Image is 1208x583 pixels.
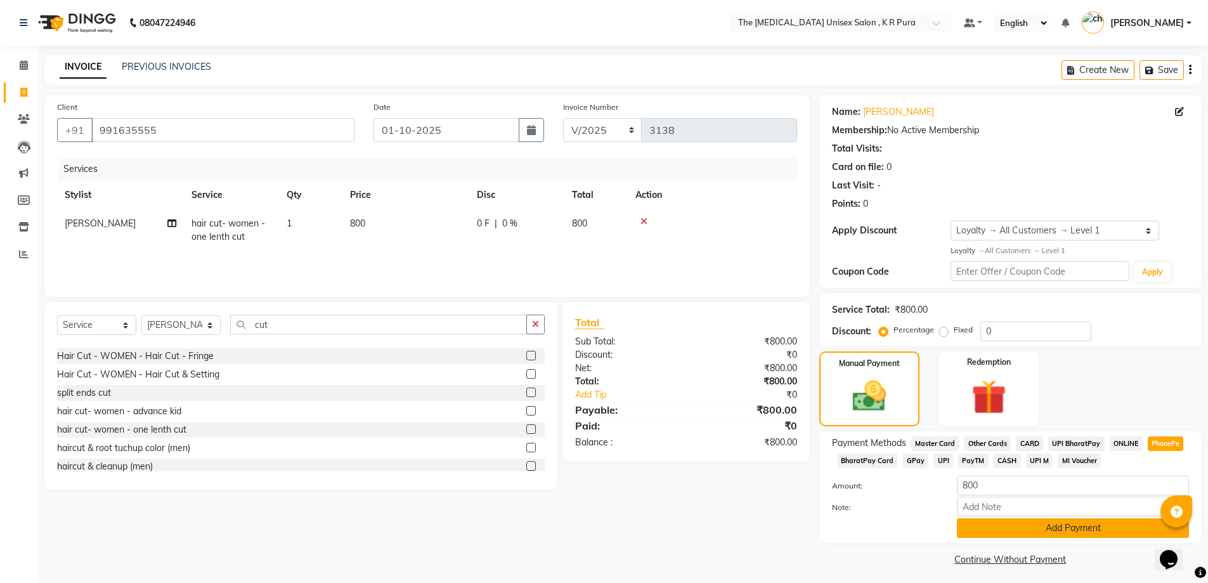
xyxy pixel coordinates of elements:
div: ₹0 [686,348,807,362]
div: haircut & cleanup (men) [57,460,153,473]
span: CARD [1016,436,1043,451]
button: Apply [1134,263,1171,282]
strong: Loyalty → [951,246,984,255]
span: UPI [933,454,953,468]
a: INVOICE [60,56,107,79]
div: split ends cut [57,386,111,400]
span: Total [575,316,604,329]
div: ₹800.00 [686,375,807,388]
a: Add Tip [566,388,706,402]
span: BharatPay Card [837,454,898,468]
div: Last Visit: [832,179,874,192]
span: UPI M [1026,454,1053,468]
span: UPI BharatPay [1048,436,1105,451]
div: Total Visits: [832,142,882,155]
img: chandu [1082,11,1104,34]
b: 08047224946 [140,5,195,41]
a: Continue Without Payment [822,553,1199,567]
label: Percentage [893,324,934,336]
div: ₹800.00 [686,335,807,348]
span: MI Voucher [1058,454,1101,468]
div: Sub Total: [566,335,686,348]
img: logo [32,5,119,41]
button: Save [1140,60,1184,80]
input: Enter Offer / Coupon Code [951,261,1129,281]
span: Payment Methods [832,436,906,450]
button: Create New [1062,60,1134,80]
div: Hair Cut - WOMEN - Hair Cut - Fringe [57,350,214,363]
input: Amount [957,476,1189,495]
th: Stylist [57,181,184,209]
span: PayTM [958,454,989,468]
th: Service [184,181,279,209]
div: Discount: [566,348,686,362]
div: All Customers → Level 1 [951,246,1189,256]
span: 0 F [477,217,490,230]
div: Paid: [566,418,686,433]
label: Note: [822,502,948,513]
div: ₹0 [686,418,807,433]
div: Payable: [566,402,686,417]
th: Qty [279,181,342,209]
label: Fixed [954,324,973,336]
div: Membership: [832,124,887,137]
div: Discount: [832,325,871,338]
div: Net: [566,362,686,375]
div: ₹800.00 [686,436,807,449]
div: 0 [887,160,892,174]
span: Other Cards [964,436,1011,451]
span: | [495,217,497,230]
div: ₹800.00 [686,362,807,375]
span: ONLINE [1110,436,1143,451]
button: Add Payment [957,518,1189,538]
input: Add Note [957,497,1189,516]
div: Services [58,157,807,181]
th: Action [628,181,797,209]
span: hair cut- women - one lenth cut [192,218,265,242]
button: +91 [57,118,93,142]
span: CASH [994,454,1021,468]
label: Redemption [967,357,1011,368]
span: 800 [350,218,365,229]
span: [PERSON_NAME] [65,218,136,229]
div: hair cut- women - advance kid [57,405,181,418]
div: Coupon Code [832,265,951,278]
div: No Active Membership [832,124,1189,137]
div: hair cut- women - one lenth cut [57,423,186,436]
div: ₹800.00 [895,303,928,317]
input: Search or Scan [230,315,527,334]
span: [PERSON_NAME] [1110,16,1184,30]
div: ₹0 [706,388,807,402]
a: [PERSON_NAME] [863,105,934,119]
input: Search by Name/Mobile/Email/Code [91,118,354,142]
label: Date [373,102,391,113]
div: haircut & root tuchup color (men) [57,442,190,455]
iframe: chat widget [1155,532,1195,570]
span: GPay [902,454,928,468]
label: Amount: [822,480,948,492]
div: Service Total: [832,303,890,317]
div: Hair Cut - WOMEN - Hair Cut & Setting [57,368,219,381]
span: 800 [572,218,587,229]
img: _cash.svg [842,377,897,416]
span: 0 % [502,217,517,230]
a: PREVIOUS INVOICES [122,61,211,72]
div: ₹800.00 [686,402,807,417]
th: Price [342,181,469,209]
img: _gift.svg [961,376,1017,419]
div: Card on file: [832,160,884,174]
th: Total [564,181,628,209]
label: Invoice Number [563,102,618,113]
span: 1 [287,218,292,229]
label: Client [57,102,77,113]
div: Name: [832,105,861,119]
th: Disc [469,181,564,209]
div: Balance : [566,436,686,449]
div: - [877,179,881,192]
div: Apply Discount [832,224,951,237]
div: 0 [863,197,868,211]
label: Manual Payment [839,358,900,369]
span: Master Card [911,436,959,451]
span: PhonePe [1148,436,1184,451]
div: Points: [832,197,861,211]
